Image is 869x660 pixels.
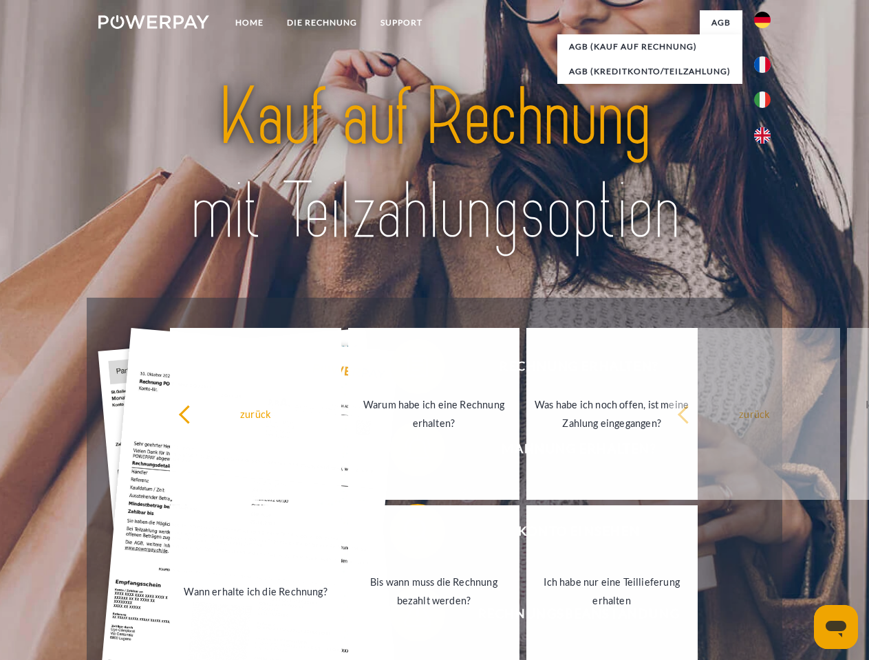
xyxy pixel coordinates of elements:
[369,10,434,35] a: SUPPORT
[356,395,511,432] div: Warum habe ich eine Rechnung erhalten?
[677,404,832,423] div: zurück
[275,10,369,35] a: DIE RECHNUNG
[557,34,742,59] a: AGB (Kauf auf Rechnung)
[754,91,771,108] img: it
[557,59,742,84] a: AGB (Kreditkonto/Teilzahlung)
[814,605,858,649] iframe: Schaltfläche zum Öffnen des Messaging-Fensters
[535,573,689,610] div: Ich habe nur eine Teillieferung erhalten
[754,56,771,73] img: fr
[131,66,738,263] img: title-powerpay_de.svg
[754,12,771,28] img: de
[535,395,689,432] div: Was habe ich noch offen, ist meine Zahlung eingegangen?
[526,328,698,500] a: Was habe ich noch offen, ist meine Zahlung eingegangen?
[224,10,275,35] a: Home
[178,404,333,423] div: zurück
[178,582,333,600] div: Wann erhalte ich die Rechnung?
[700,10,742,35] a: agb
[356,573,511,610] div: Bis wann muss die Rechnung bezahlt werden?
[98,15,209,29] img: logo-powerpay-white.svg
[754,127,771,144] img: en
